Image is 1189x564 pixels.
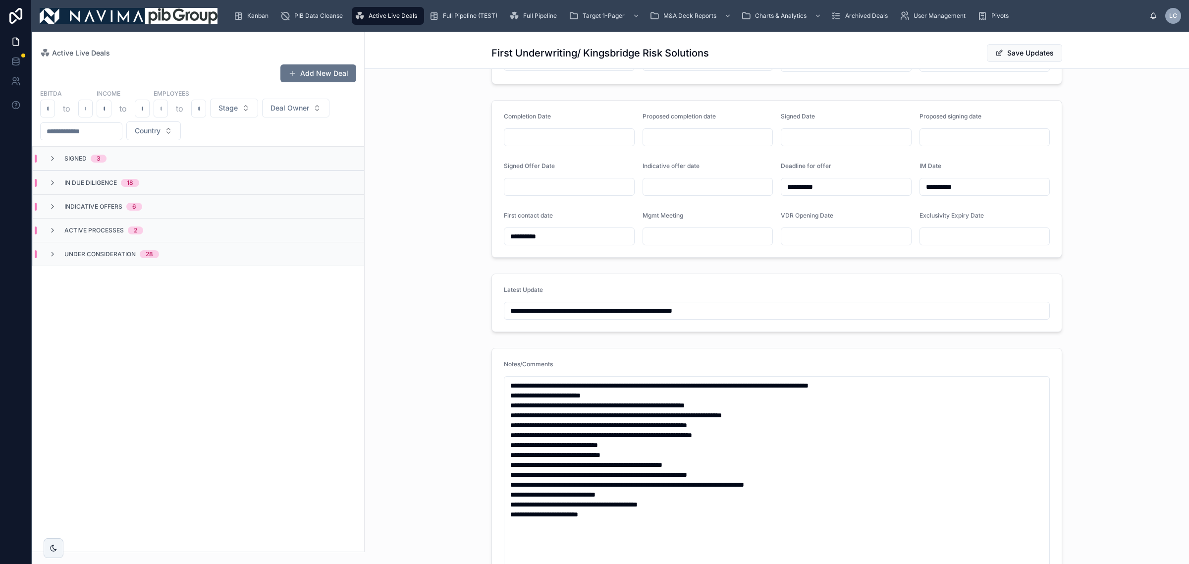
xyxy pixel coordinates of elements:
[52,48,110,58] span: Active Live Deals
[504,212,553,219] span: First contact date
[63,103,70,114] p: to
[781,212,833,219] span: VDR Opening Date
[643,212,683,219] span: Mgmt Meeting
[119,103,127,114] p: to
[262,99,329,117] button: Select Button
[491,46,709,60] h1: First Underwriting/ Kingsbridge Risk Solutions
[134,226,137,234] div: 2
[64,203,122,211] span: Indicative Offers
[974,7,1016,25] a: Pivots
[647,7,736,25] a: M&A Deck Reports
[663,12,716,20] span: M&A Deck Reports
[738,7,826,25] a: Charts & Analytics
[64,179,117,187] span: In Due Diligence
[270,103,309,113] span: Deal Owner
[97,89,120,98] label: Income
[247,12,269,20] span: Kanban
[352,7,424,25] a: Active Live Deals
[126,121,181,140] button: Select Button
[277,7,350,25] a: PIB Data Cleanse
[919,162,941,169] span: IM Date
[781,162,831,169] span: Deadline for offer
[643,113,716,120] span: Proposed completion date
[506,7,564,25] a: Full Pipeline
[225,5,1149,27] div: scrollable content
[643,162,700,169] span: Indicative offer date
[919,212,984,219] span: Exclusivity Expiry Date
[566,7,645,25] a: Target 1-Pager
[504,113,551,120] span: Completion Date
[40,89,62,98] label: EBITDA
[40,8,217,24] img: App logo
[154,89,189,98] label: Employees
[64,226,124,234] span: Active Processes
[504,360,553,368] span: Notes/Comments
[845,12,888,20] span: Archived Deals
[176,103,183,114] p: to
[40,48,110,58] a: Active Live Deals
[280,64,356,82] button: Add New Deal
[987,44,1062,62] button: Save Updates
[146,250,153,258] div: 28
[504,162,555,169] span: Signed Offer Date
[504,286,543,293] span: Latest Update
[132,203,136,211] div: 6
[781,113,815,120] span: Signed Date
[97,155,101,163] div: 3
[919,113,981,120] span: Proposed signing date
[294,12,343,20] span: PIB Data Cleanse
[583,12,625,20] span: Target 1-Pager
[369,12,417,20] span: Active Live Deals
[64,155,87,163] span: Signed
[426,7,504,25] a: Full Pipeline (TEST)
[64,250,136,258] span: Under Consideration
[135,126,161,136] span: Country
[127,179,133,187] div: 18
[755,12,807,20] span: Charts & Analytics
[210,99,258,117] button: Select Button
[1169,12,1177,20] span: LC
[914,12,966,20] span: User Management
[443,12,497,20] span: Full Pipeline (TEST)
[218,103,238,113] span: Stage
[897,7,973,25] a: User Management
[523,12,557,20] span: Full Pipeline
[230,7,275,25] a: Kanban
[828,7,895,25] a: Archived Deals
[991,12,1009,20] span: Pivots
